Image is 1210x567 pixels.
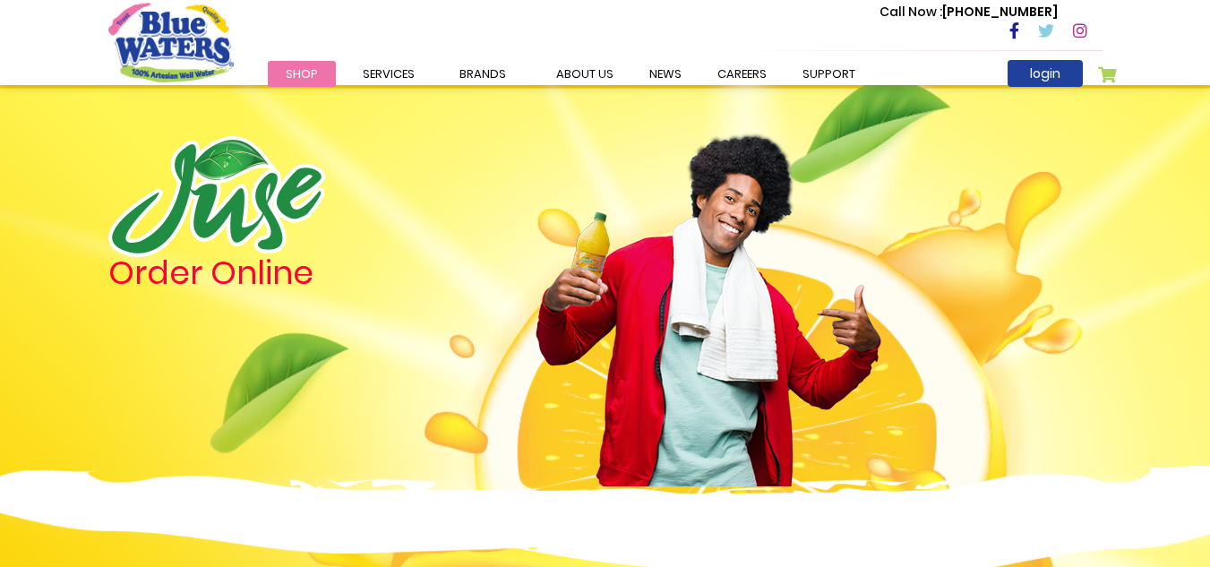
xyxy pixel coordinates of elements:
span: Brands [459,65,506,82]
p: [PHONE_NUMBER] [880,3,1058,21]
a: Services [345,61,433,87]
a: store logo [108,3,234,82]
a: support [785,61,873,87]
a: careers [699,61,785,87]
img: man.png [534,103,883,486]
span: Call Now : [880,3,942,21]
h4: Order Online [108,257,507,289]
a: Brands [442,61,524,87]
span: Services [363,65,415,82]
img: logo [108,136,325,257]
span: Shop [286,65,318,82]
a: about us [538,61,631,87]
a: News [631,61,699,87]
a: Shop [268,61,336,87]
a: login [1008,60,1083,87]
